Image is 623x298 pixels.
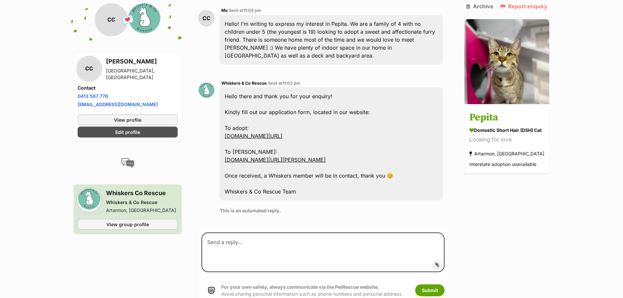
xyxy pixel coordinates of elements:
[114,116,141,123] span: View profile
[78,114,178,125] a: View profile
[464,106,549,174] a: Pepita Domestic Short Hair (DSH) Cat Looking for love Artarmon, [GEOGRAPHIC_DATA] Interstate adop...
[229,8,261,13] span: Sent at
[78,93,108,99] a: 0413 567 776
[243,8,261,13] span: 11:02 pm
[106,189,176,198] h3: Whiskers Co Rescue
[198,10,215,26] div: CC
[78,127,178,138] a: Edit profile
[220,15,443,64] div: Hello! I'm writing to express my interest in Pepita. We are a family of 4 with no children under ...
[120,13,135,27] span: 💌
[121,158,134,168] img: conversation-icon-4a6f8262b818ee0b60e3300018af0b2d0b884aa5de6e9bcb8d3d4eeb1a70a7c4.svg
[225,133,282,139] a: [DOMAIN_NAME][URL]
[220,207,443,214] p: This is an automated reply.
[78,102,158,107] a: [EMAIL_ADDRESS][DOMAIN_NAME]
[78,85,178,91] h4: Contact
[469,149,544,158] div: Artarmon, [GEOGRAPHIC_DATA]
[106,57,178,66] h3: [PERSON_NAME]
[128,3,161,36] img: Whiskers & Co Rescue profile pic
[106,67,178,81] div: [GEOGRAPHIC_DATA], [GEOGRAPHIC_DATA]
[78,189,101,212] img: Whiskers & Co Rescue profile pic
[95,3,128,36] div: CC
[198,83,215,99] img: Whiskers & Co Rescue profile pic
[415,284,445,296] button: Submit
[464,19,549,104] img: Pepita
[106,199,176,206] div: Whiskers & Co Rescue
[469,162,536,167] span: Interstate adoption unavailable
[469,136,544,145] div: Looking for love
[220,87,443,200] div: Hello there and thank you for your enquiry! Kindly fill out our application form, located in our ...
[282,81,300,86] span: 11:02 pm
[221,8,228,13] span: Me
[225,156,326,163] a: [DOMAIN_NAME][URL][PERSON_NAME]
[78,219,178,230] a: View group profile
[221,283,403,298] p: Avoid sharing personal information such as phone numbers and personal address.
[221,284,379,290] strong: For your own safety, always communicate via the PetRescue website.
[268,81,300,86] span: Sent at
[500,3,548,9] a: Report enquiry
[115,129,140,136] span: Edit profile
[469,127,544,134] div: Domestic Short Hair (DSH) Cat
[466,3,494,9] a: Archive
[78,57,101,80] div: CC
[106,221,149,228] span: View group profile
[221,81,267,86] span: Whiskers & Co Rescue
[106,207,176,214] div: Artarmon, [GEOGRAPHIC_DATA]
[469,110,544,125] h3: Pepita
